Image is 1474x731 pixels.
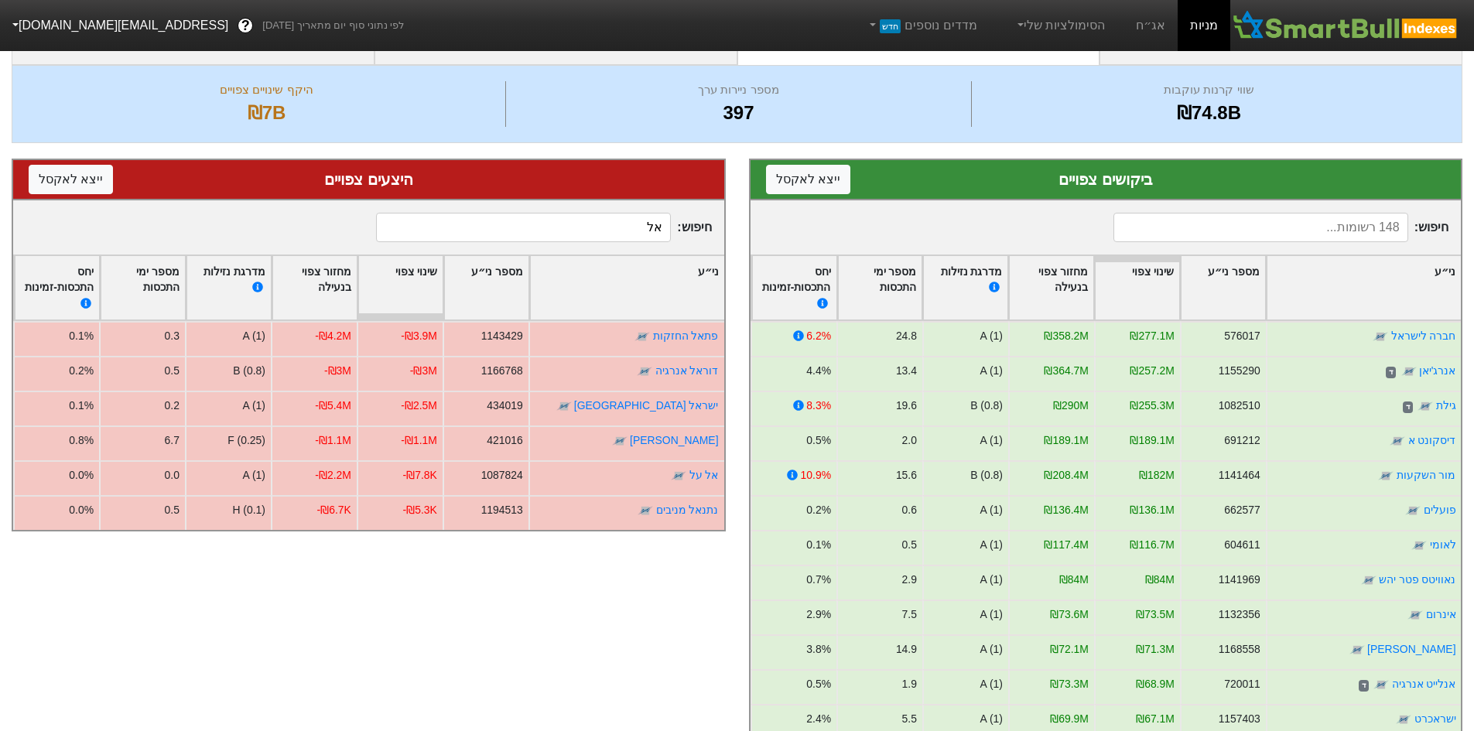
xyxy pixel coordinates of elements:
img: tase link [1407,608,1423,623]
div: -₪2.5M [401,398,437,414]
div: 1132356 [1218,606,1260,623]
a: פתאל החזקות [653,330,719,342]
img: tase link [1400,364,1416,380]
img: tase link [1396,712,1411,728]
div: A (1) [980,572,1002,588]
div: 0.5% [806,432,831,449]
img: tase link [1349,643,1364,658]
div: 0.1% [69,328,94,344]
div: 19.6 [895,398,916,414]
div: A (1) [980,537,1002,553]
div: 0.1% [69,398,94,414]
div: ₪7B [32,99,501,127]
div: -₪3M [324,363,351,379]
div: 0.2% [806,502,831,518]
div: ₪69.9M [1050,711,1089,727]
a: אינרום [1425,608,1455,620]
div: Toggle SortBy [530,256,724,320]
img: tase link [671,469,686,484]
div: 0.0% [69,502,94,518]
div: מדרגת נזילות [929,264,1002,313]
div: A (1) [980,676,1002,692]
div: ₪189.1M [1130,432,1174,449]
div: 421016 [487,432,522,449]
div: יחס התכסות-זמינות [20,264,94,313]
div: ₪73.5M [1136,606,1175,623]
a: [PERSON_NAME] [630,434,718,446]
div: A (1) [243,328,265,344]
div: -₪3.9M [401,328,437,344]
div: מספר ניירות ערך [510,81,967,99]
div: ₪136.1M [1130,502,1174,518]
input: 249 רשומות... [376,213,671,242]
div: 0.5 [901,537,916,553]
a: אל על [689,469,719,481]
div: ₪136.4M [1044,502,1088,518]
div: ₪73.6M [1050,606,1089,623]
div: 0.6 [901,502,916,518]
button: ייצא לאקסל [766,165,850,194]
div: ₪84M [1144,572,1174,588]
div: Toggle SortBy [186,256,271,320]
div: Toggle SortBy [838,256,922,320]
img: tase link [1390,434,1405,449]
img: tase link [1418,399,1433,415]
div: 6.7 [165,432,180,449]
div: B (0.8) [970,467,1003,483]
div: 14.9 [895,641,916,658]
a: נתנאל מניבים [656,504,719,516]
div: 0.5 [165,363,180,379]
div: 662577 [1224,502,1260,518]
div: Toggle SortBy [923,256,1007,320]
div: Toggle SortBy [1009,256,1093,320]
div: B (0.8) [970,398,1003,414]
div: 24.8 [895,328,916,344]
div: Toggle SortBy [272,256,357,320]
div: ₪72.1M [1050,641,1089,658]
img: tase link [1378,469,1394,484]
a: הסימולציות שלי [1008,10,1112,41]
div: 13.4 [895,363,916,379]
div: 604611 [1224,537,1260,553]
div: -₪4.2M [315,328,351,344]
img: tase link [556,399,572,415]
div: 5.5 [901,711,916,727]
div: ₪182M [1139,467,1175,483]
div: ₪290M [1053,398,1089,414]
div: -₪6.7K [317,502,351,518]
div: 0.0% [69,467,94,483]
div: 0.7% [806,572,831,588]
div: Toggle SortBy [15,256,99,320]
div: -₪1.1M [315,432,351,449]
div: ₪189.1M [1044,432,1088,449]
div: 691212 [1224,432,1260,449]
a: ישראל [GEOGRAPHIC_DATA] [574,399,719,412]
div: 0.2% [69,363,94,379]
div: היצעים צפויים [29,168,709,191]
img: tase link [612,434,628,449]
span: ד [1358,680,1368,692]
div: A (1) [980,363,1002,379]
div: 1082510 [1218,398,1260,414]
div: 0.3 [165,328,180,344]
div: 2.0 [901,432,916,449]
span: חיפוש : [1113,213,1448,242]
div: 576017 [1224,328,1260,344]
div: 1087824 [481,467,523,483]
div: ₪117.4M [1044,537,1088,553]
div: 0.5 [165,502,180,518]
div: 6.2% [806,328,831,344]
div: 10.9% [800,467,830,483]
div: 0.8% [69,432,94,449]
div: ₪364.7M [1044,363,1088,379]
div: 0.2 [165,398,180,414]
div: 0.1% [806,537,831,553]
div: 4.4% [806,363,831,379]
div: 1141969 [1218,572,1260,588]
div: ₪255.3M [1130,398,1174,414]
div: Toggle SortBy [1267,256,1461,320]
div: ₪257.2M [1130,363,1174,379]
div: Toggle SortBy [752,256,836,320]
div: יחס התכסות-זמינות [758,264,831,313]
div: ₪208.4M [1044,467,1088,483]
